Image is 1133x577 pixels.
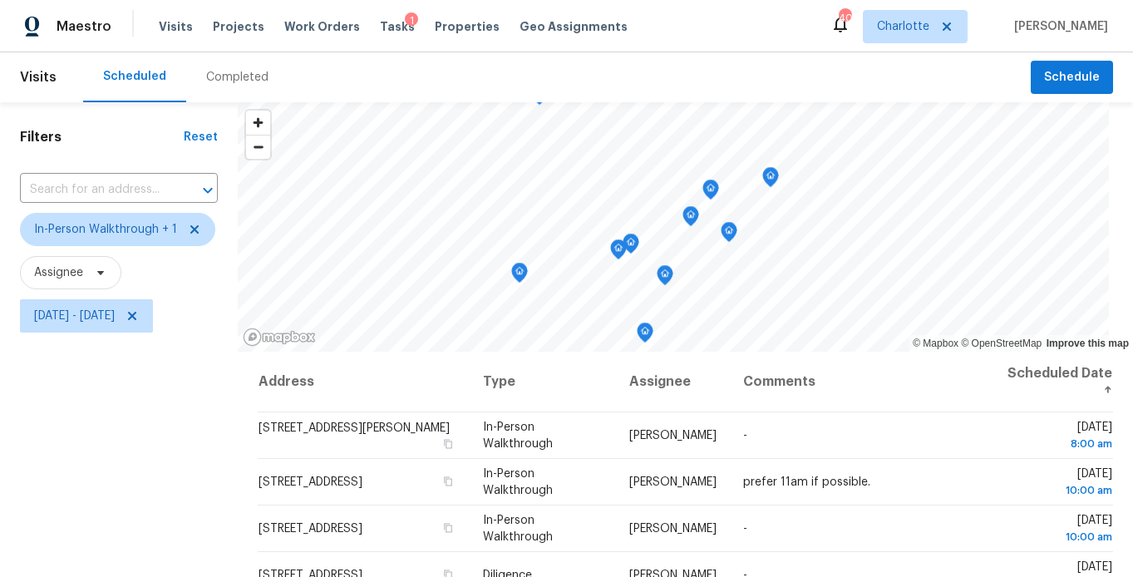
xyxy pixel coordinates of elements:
[1000,436,1112,452] div: 8:00 am
[20,129,184,145] h1: Filters
[657,265,673,291] div: Map marker
[743,476,870,488] span: prefer 11am if possible.
[1044,67,1100,88] span: Schedule
[259,523,362,535] span: [STREET_ADDRESS]
[483,422,553,450] span: In-Person Walkthrough
[238,102,1109,352] canvas: Map
[511,263,528,288] div: Map marker
[1000,529,1112,545] div: 10:00 am
[1000,482,1112,499] div: 10:00 am
[213,18,264,35] span: Projects
[743,523,747,535] span: -
[243,328,316,347] a: Mapbox homepage
[702,180,719,205] div: Map marker
[34,264,83,281] span: Assignee
[682,206,699,232] div: Map marker
[206,69,268,86] div: Completed
[616,352,730,412] th: Assignee
[637,323,653,348] div: Map marker
[520,18,628,35] span: Geo Assignments
[435,18,500,35] span: Properties
[20,59,57,96] span: Visits
[1000,468,1112,499] span: [DATE]
[196,179,219,202] button: Open
[34,308,115,324] span: [DATE] - [DATE]
[913,338,958,349] a: Mapbox
[405,12,418,29] div: 1
[1047,338,1129,349] a: Improve this map
[184,129,218,145] div: Reset
[629,523,717,535] span: [PERSON_NAME]
[877,18,929,35] span: Charlotte
[483,515,553,543] span: In-Person Walkthrough
[259,476,362,488] span: [STREET_ADDRESS]
[1031,61,1113,95] button: Schedule
[762,167,779,193] div: Map marker
[730,352,987,412] th: Comments
[1007,18,1108,35] span: [PERSON_NAME]
[284,18,360,35] span: Work Orders
[259,422,450,434] span: [STREET_ADDRESS][PERSON_NAME]
[380,21,415,32] span: Tasks
[159,18,193,35] span: Visits
[441,436,456,451] button: Copy Address
[629,430,717,441] span: [PERSON_NAME]
[721,222,737,248] div: Map marker
[34,221,177,238] span: In-Person Walkthrough + 1
[610,239,627,265] div: Map marker
[246,111,270,135] button: Zoom in
[1000,515,1112,545] span: [DATE]
[246,135,270,159] button: Zoom out
[483,468,553,496] span: In-Person Walkthrough
[20,177,171,203] input: Search for an address...
[57,18,111,35] span: Maestro
[258,352,469,412] th: Address
[441,474,456,489] button: Copy Address
[1000,422,1112,452] span: [DATE]
[441,520,456,535] button: Copy Address
[470,352,616,412] th: Type
[743,430,747,441] span: -
[839,10,850,27] div: 40
[961,338,1042,349] a: OpenStreetMap
[623,234,639,259] div: Map marker
[103,68,166,85] div: Scheduled
[629,476,717,488] span: [PERSON_NAME]
[987,352,1113,412] th: Scheduled Date ↑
